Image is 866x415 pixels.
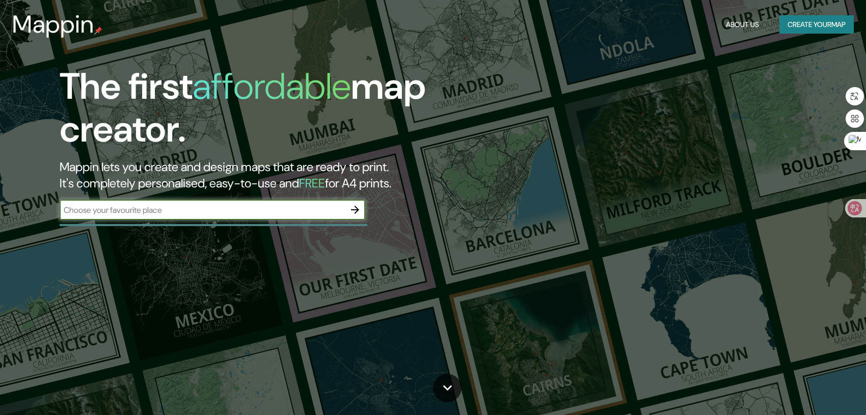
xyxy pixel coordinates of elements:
[60,159,493,191] h2: Mappin lets you create and design maps that are ready to print. It's completely personalised, eas...
[722,15,763,34] button: About Us
[60,204,345,216] input: Choose your favourite place
[60,65,493,159] h1: The first map creator.
[779,15,854,34] button: Create yourmap
[299,175,325,191] h5: FREE
[193,63,351,110] h1: affordable
[12,10,94,39] h3: Mappin
[94,26,102,35] img: mappin-pin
